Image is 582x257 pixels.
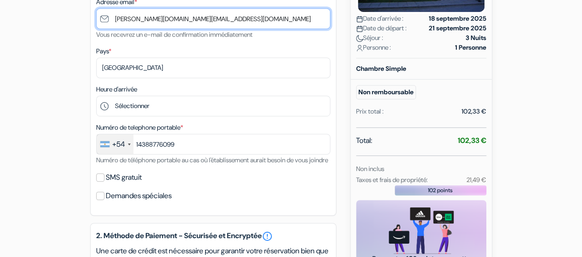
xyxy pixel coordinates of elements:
img: moon.svg [356,35,363,42]
img: calendar.svg [356,16,363,23]
small: Vous recevrez un e-mail de confirmation immédiatement [96,30,253,39]
span: Personne : [356,43,391,52]
h5: 2. Méthode de Paiement - Sécurisée et Encryptée [96,231,330,242]
label: Numéro de telephone portable [96,123,183,132]
strong: 3 Nuits [466,33,486,43]
a: error_outline [262,231,273,242]
small: Non remboursable [356,85,416,99]
span: Date d'arrivée : [356,14,403,23]
small: Non inclus [356,165,384,173]
span: 102 points [428,186,453,194]
input: 9 11 2345-6789 [96,134,330,154]
label: Heure d'arrivée [96,85,137,94]
div: +54 [112,139,125,150]
input: Entrer adresse e-mail [96,8,330,29]
label: Pays [96,46,111,56]
label: Demandes spéciales [106,189,172,202]
img: user_icon.svg [356,45,363,51]
small: 21,49 € [466,176,486,184]
b: Chambre Simple [356,64,406,73]
label: SMS gratuit [106,171,142,184]
div: Argentina: +54 [97,134,133,154]
div: 102,33 € [461,107,486,116]
small: Numéro de téléphone portable au cas où l'établissement aurait besoin de vous joindre [96,156,328,164]
div: Prix total : [356,107,384,116]
strong: 102,33 € [458,136,486,145]
small: Taxes et frais de propriété: [356,176,428,184]
img: calendar.svg [356,25,363,32]
strong: 1 Personne [455,43,486,52]
strong: 18 septembre 2025 [429,14,486,23]
span: Total: [356,135,372,146]
span: Date de départ : [356,23,407,33]
span: Séjour : [356,33,383,43]
img: gift_card_hero_new.png [389,207,454,254]
strong: 21 septembre 2025 [429,23,486,33]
